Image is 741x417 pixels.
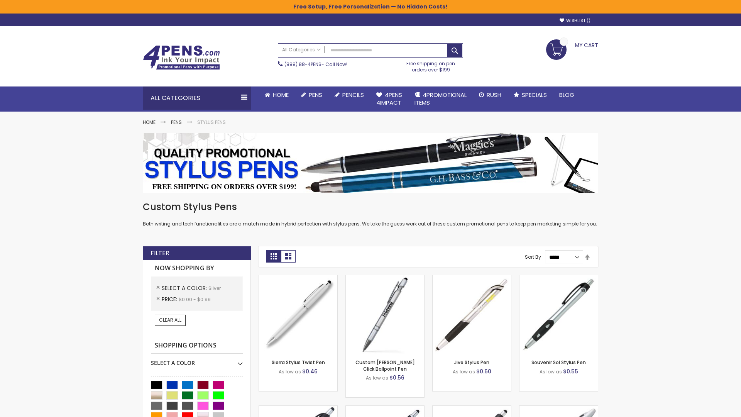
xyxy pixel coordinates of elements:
[559,91,574,99] span: Blog
[179,296,211,303] span: $0.00 - $0.99
[553,86,580,103] a: Blog
[508,86,553,103] a: Specials
[302,368,318,375] span: $0.46
[284,61,347,68] span: - Call Now!
[346,405,424,412] a: Epiphany Stylus Pens-Silver
[266,250,281,263] strong: Grid
[454,359,489,366] a: Jive Stylus Pen
[151,354,243,367] div: Select A Color
[171,119,182,125] a: Pens
[389,374,404,381] span: $0.56
[355,359,415,372] a: Custom [PERSON_NAME] Click Ballpoint Pen
[151,337,243,354] strong: Shopping Options
[278,44,325,56] a: All Categories
[476,368,491,375] span: $0.60
[143,86,251,110] div: All Categories
[259,275,337,354] img: Stypen-35-Silver
[197,119,226,125] strong: Stylus Pens
[408,86,473,112] a: 4PROMOTIONALITEMS
[279,368,301,375] span: As low as
[143,45,220,70] img: 4Pens Custom Pens and Promotional Products
[143,119,156,125] a: Home
[155,315,186,325] a: Clear All
[519,275,598,354] img: Souvenir Sol Stylus Pen-Silver
[366,375,388,381] span: As low as
[162,295,179,303] span: Price
[399,58,464,73] div: Free shipping on pen orders over $199
[208,285,221,292] span: Silver
[273,91,289,99] span: Home
[309,91,322,99] span: Pens
[259,86,295,103] a: Home
[143,133,598,193] img: Stylus Pens
[346,275,424,354] img: Custom Alex II Click Ballpoint Pen-Silver
[370,86,408,112] a: 4Pens4impact
[519,275,598,281] a: Souvenir Sol Stylus Pen-Silver
[282,47,321,53] span: All Categories
[433,275,511,354] img: Jive Stylus Pen-Silver
[525,254,541,260] label: Sort By
[151,249,169,258] strong: Filter
[519,405,598,412] a: Twist Highlighter-Pen Stylus Combo-Silver
[151,260,243,276] strong: Now Shopping by
[414,91,467,107] span: 4PROMOTIONAL ITEMS
[540,368,562,375] span: As low as
[159,317,181,323] span: Clear All
[143,201,598,227] div: Both writing and tech functionalities are a match made in hybrid perfection with stylus pens. We ...
[522,91,547,99] span: Specials
[328,86,370,103] a: Pencils
[376,91,402,107] span: 4Pens 4impact
[295,86,328,103] a: Pens
[272,359,325,366] a: Sierra Stylus Twist Pen
[346,275,424,281] a: Custom Alex II Click Ballpoint Pen-Silver
[487,91,501,99] span: Rush
[342,91,364,99] span: Pencils
[143,201,598,213] h1: Custom Stylus Pens
[563,368,578,375] span: $0.55
[259,275,337,281] a: Stypen-35-Silver
[433,275,511,281] a: Jive Stylus Pen-Silver
[473,86,508,103] a: Rush
[284,61,321,68] a: (888) 88-4PENS
[433,405,511,412] a: Souvenir® Emblem Stylus Pen-Silver
[259,405,337,412] a: React Stylus Grip Pen-Silver
[560,18,590,24] a: Wishlist
[453,368,475,375] span: As low as
[531,359,586,366] a: Souvenir Sol Stylus Pen
[162,284,208,292] span: Select A Color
